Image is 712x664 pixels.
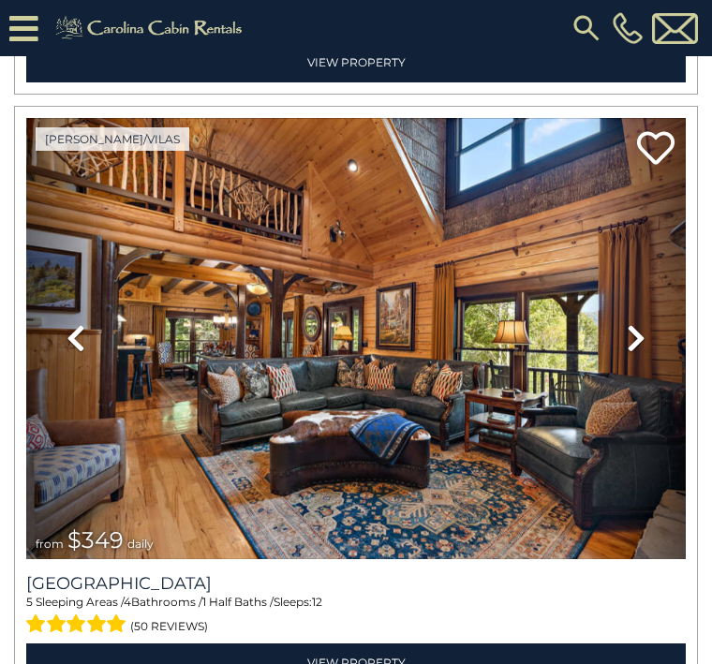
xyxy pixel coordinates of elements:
img: thumbnail_163281249.jpeg [26,118,686,560]
a: [PHONE_NUMBER] [608,12,647,44]
span: 12 [312,595,322,609]
span: from [36,537,64,551]
div: Sleeping Areas / Bathrooms / Sleeps: [26,594,686,639]
a: View Property [26,43,686,81]
img: Khaki-logo.png [48,13,255,43]
span: 5 [26,595,33,609]
span: (50 reviews) [130,614,208,639]
a: [GEOGRAPHIC_DATA] [26,573,686,594]
span: daily [127,537,154,551]
span: 1 Half Baths / [202,595,274,609]
span: $349 [67,526,124,553]
span: 4 [124,595,131,609]
h3: Diamond Creek Lodge [26,573,686,594]
a: [PERSON_NAME]/Vilas [36,127,189,151]
a: Add to favorites [637,129,675,170]
img: search-regular.svg [570,11,603,45]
